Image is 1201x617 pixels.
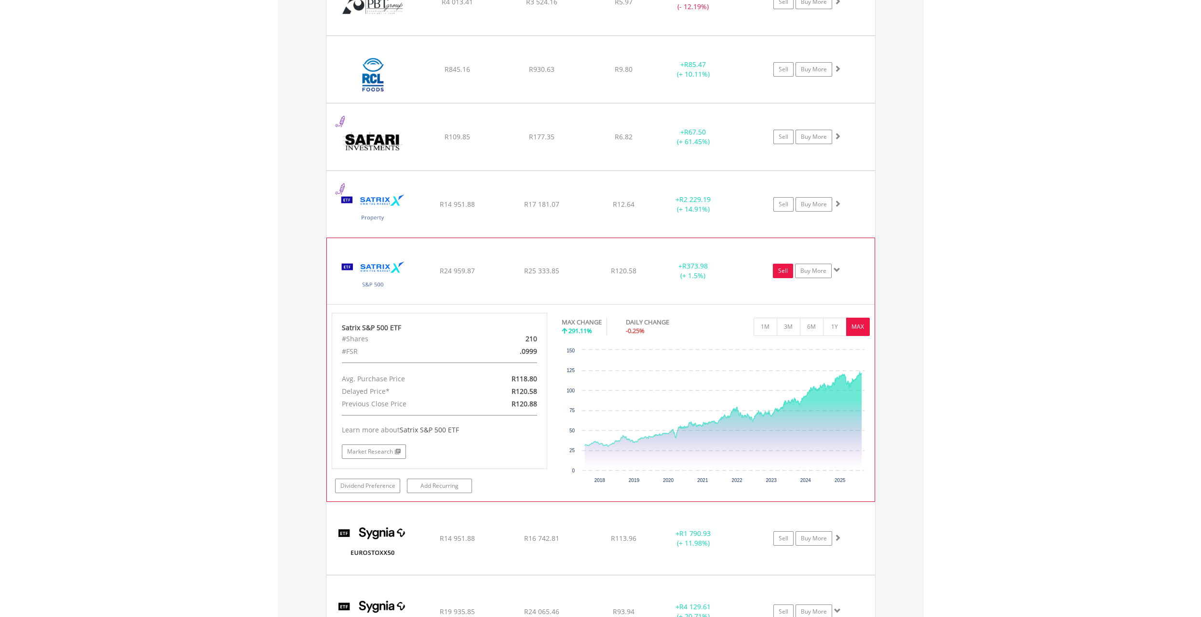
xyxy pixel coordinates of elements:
[679,195,711,204] span: R2 229.19
[474,333,544,345] div: 210
[342,444,406,459] a: Market Research
[572,468,575,473] text: 0
[569,408,575,413] text: 75
[679,602,711,611] span: R4 129.61
[679,529,711,538] span: R1 790.93
[594,478,606,483] text: 2018
[440,200,475,209] span: R14 951.88
[657,261,729,281] div: + (+ 1.5%)
[569,428,575,433] text: 50
[335,345,474,358] div: #FSR
[335,373,474,385] div: Avg. Purchase Price
[615,132,633,141] span: R6.82
[568,326,592,335] span: 291.11%
[524,607,559,616] span: R24 065.46
[626,326,645,335] span: -0.25%
[524,534,559,543] span: R16 742.81
[846,318,870,336] button: MAX
[342,323,538,333] div: Satrix S&P 500 ETF
[567,388,575,393] text: 100
[331,116,414,168] img: EQU.ZA.SAR.png
[773,62,794,77] a: Sell
[773,130,794,144] a: Sell
[777,318,800,336] button: 3M
[512,387,537,396] span: R120.58
[562,318,602,327] div: MAX CHANGE
[731,478,742,483] text: 2022
[615,65,633,74] span: R9.80
[331,514,414,572] img: EQU.ZA.SYGEU.png
[331,48,414,100] img: EQU.ZA.RCL.png
[657,529,730,548] div: + (+ 11.98%)
[657,195,730,214] div: + (+ 14.91%)
[796,531,832,546] a: Buy More
[796,130,832,144] a: Buy More
[796,197,832,212] a: Buy More
[331,183,414,235] img: EQU.ZA.STXPRO.png
[562,345,869,490] svg: Interactive chart
[445,132,470,141] span: R109.85
[657,60,730,79] div: + (+ 10.11%)
[400,425,459,434] span: Satrix S&P 500 ETF
[567,368,575,373] text: 125
[335,385,474,398] div: Delayed Price*
[512,374,537,383] span: R118.80
[795,264,832,278] a: Buy More
[835,478,846,483] text: 2025
[773,264,793,278] a: Sell
[663,478,674,483] text: 2020
[524,266,559,275] span: R25 333.85
[754,318,777,336] button: 1M
[796,62,832,77] a: Buy More
[684,127,706,136] span: R67.50
[613,200,634,209] span: R12.64
[332,250,415,301] img: EQU.ZA.STX500.png
[629,478,640,483] text: 2019
[773,197,794,212] a: Sell
[611,534,636,543] span: R113.96
[474,345,544,358] div: .0999
[611,266,636,275] span: R120.58
[562,345,870,490] div: Chart. Highcharts interactive chart.
[440,266,475,275] span: R24 959.87
[342,425,538,435] div: Learn more about
[800,478,811,483] text: 2024
[569,448,575,453] text: 25
[335,398,474,410] div: Previous Close Price
[512,399,537,408] span: R120.88
[626,318,703,327] div: DAILY CHANGE
[335,479,400,493] a: Dividend Preference
[529,65,554,74] span: R930.63
[529,132,554,141] span: R177.35
[335,333,474,345] div: #Shares
[524,200,559,209] span: R17 181.07
[657,127,730,147] div: + (+ 61.45%)
[613,607,634,616] span: R93.94
[766,478,777,483] text: 2023
[697,478,708,483] text: 2021
[773,531,794,546] a: Sell
[800,318,823,336] button: 6M
[440,534,475,543] span: R14 951.88
[440,607,475,616] span: R19 935.85
[445,65,470,74] span: R845.16
[684,60,706,69] span: R85.47
[567,348,575,353] text: 150
[682,261,708,270] span: R373.98
[407,479,472,493] a: Add Recurring
[823,318,847,336] button: 1Y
